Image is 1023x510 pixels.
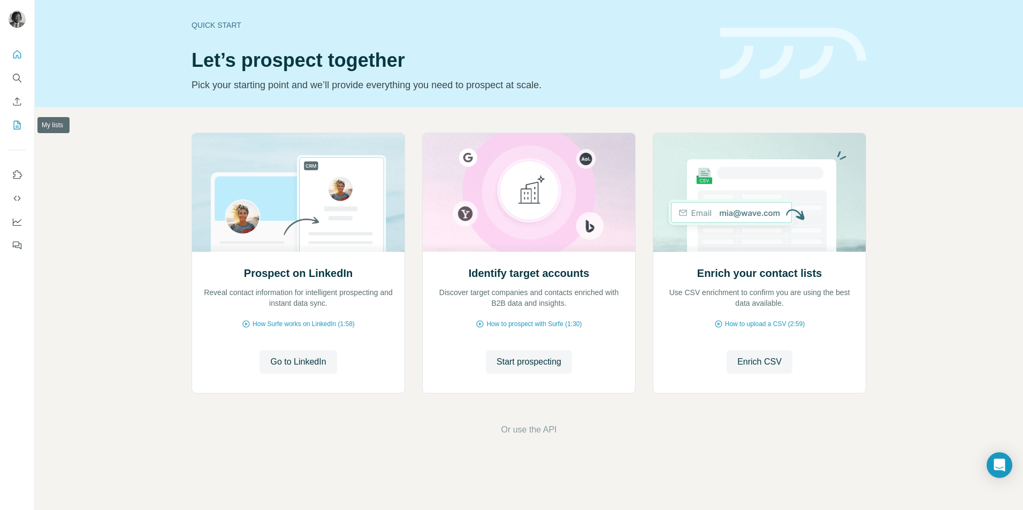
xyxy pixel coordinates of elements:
[737,356,782,368] span: Enrich CSV
[9,236,26,255] button: Feedback
[422,133,636,252] img: Identify target accounts
[9,92,26,111] button: Enrich CSV
[469,266,590,281] h2: Identify target accounts
[653,133,866,252] img: Enrich your contact lists
[725,319,805,329] span: How to upload a CSV (2:59)
[9,189,26,208] button: Use Surfe API
[192,20,707,30] div: Quick start
[486,319,582,329] span: How to prospect with Surfe (1:30)
[497,356,561,368] span: Start prospecting
[9,68,26,88] button: Search
[9,45,26,64] button: Quick start
[664,287,855,308] p: Use CSV enrichment to confirm you are using the best data available.
[253,319,355,329] span: How Surfe works on LinkedIn (1:58)
[192,50,707,71] h1: Let’s prospect together
[720,28,866,80] img: banner
[501,423,556,436] button: Or use the API
[270,356,326,368] span: Go to LinkedIn
[244,266,353,281] h2: Prospect on LinkedIn
[697,266,822,281] h2: Enrich your contact lists
[9,11,26,28] img: Avatar
[203,287,394,308] p: Reveal contact information for intelligent prospecting and instant data sync.
[259,350,337,374] button: Go to LinkedIn
[9,115,26,135] button: My lists
[433,287,624,308] p: Discover target companies and contacts enriched with B2B data and insights.
[192,133,405,252] img: Prospect on LinkedIn
[9,212,26,231] button: Dashboard
[987,452,1012,478] div: Open Intercom Messenger
[192,78,707,92] p: Pick your starting point and we’ll provide everything you need to prospect at scale.
[9,165,26,184] button: Use Surfe on LinkedIn
[486,350,572,374] button: Start prospecting
[727,350,792,374] button: Enrich CSV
